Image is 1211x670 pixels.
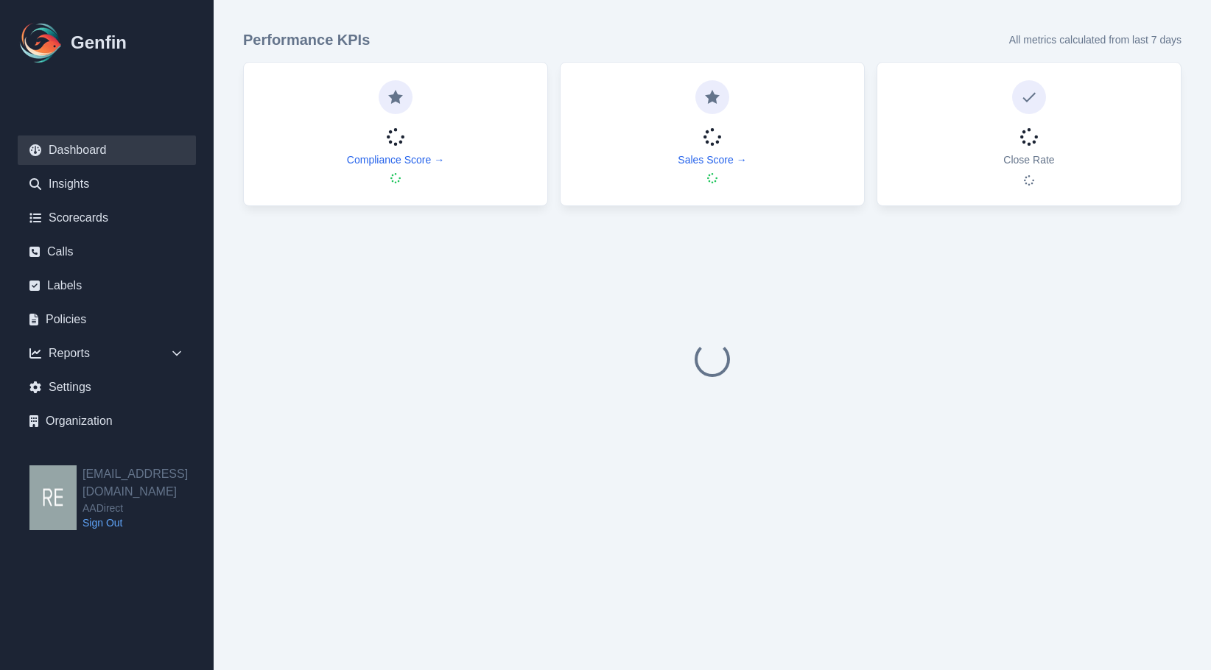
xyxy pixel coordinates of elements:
[83,465,214,501] h2: [EMAIL_ADDRESS][DOMAIN_NAME]
[18,135,196,165] a: Dashboard
[243,29,370,50] h3: Performance KPIs
[18,373,196,402] a: Settings
[678,152,746,167] a: Sales Score →
[18,339,196,368] div: Reports
[83,515,214,530] a: Sign Out
[18,19,65,66] img: Logo
[18,203,196,233] a: Scorecards
[1003,152,1054,167] p: Close Rate
[29,465,77,530] img: resqueda@aadirect.com
[18,305,196,334] a: Policies
[347,152,444,167] a: Compliance Score →
[71,31,127,54] h1: Genfin
[18,406,196,436] a: Organization
[18,169,196,199] a: Insights
[1009,32,1182,47] p: All metrics calculated from last 7 days
[18,271,196,300] a: Labels
[83,501,214,515] span: AADirect
[18,237,196,267] a: Calls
